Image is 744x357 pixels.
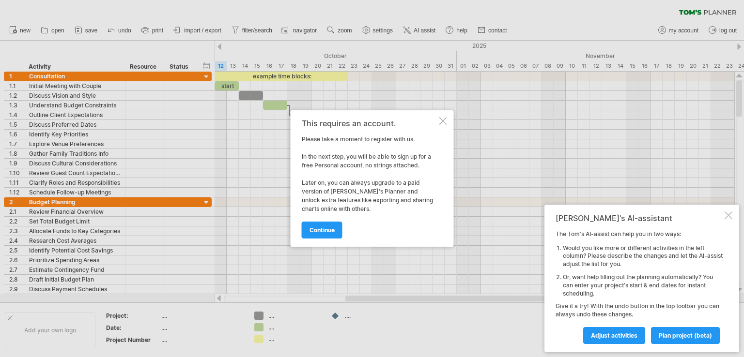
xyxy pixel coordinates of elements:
a: continue [302,222,342,238]
li: Would you like more or different activities in the left column? Please describe the changes and l... [563,244,723,268]
div: [PERSON_NAME]'s AI-assistant [556,213,723,223]
span: continue [310,226,335,234]
span: plan project (beta) [659,332,712,339]
a: Adjust activities [583,327,645,344]
div: Please take a moment to register with us. In the next step, you will be able to sign up for a fre... [302,119,437,238]
span: Adjust activities [591,332,637,339]
li: Or, want help filling out the planning automatically? You can enter your project's start & end da... [563,273,723,297]
div: The Tom's AI-assist can help you in two ways: Give it a try! With the undo button in the top tool... [556,230,723,343]
div: This requires an account. [302,119,437,128]
a: plan project (beta) [651,327,720,344]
